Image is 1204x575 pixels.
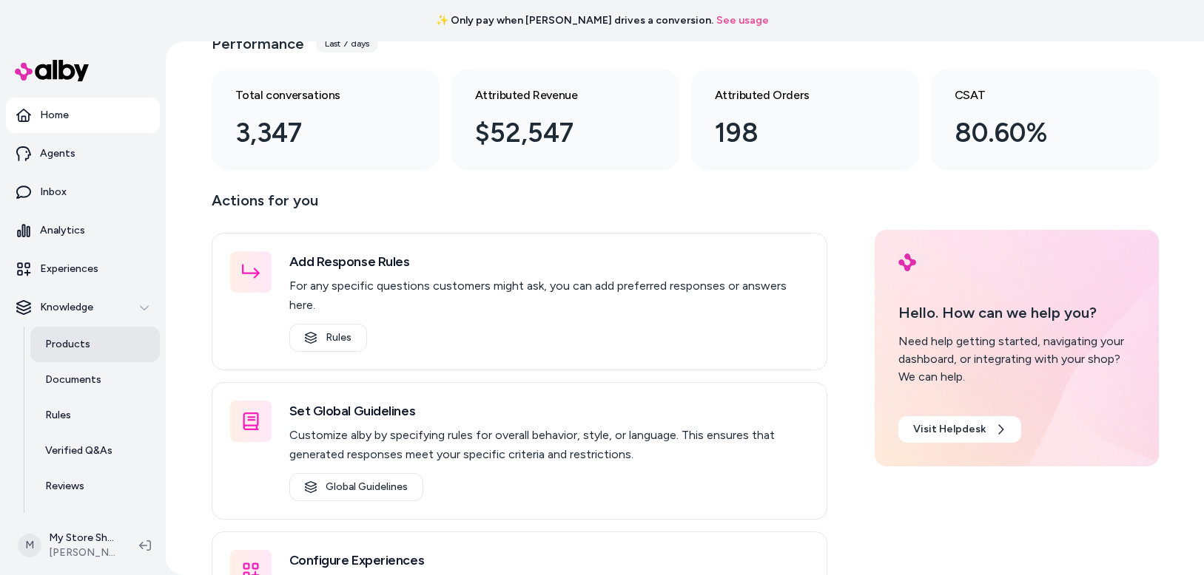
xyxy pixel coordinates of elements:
[18,534,41,557] span: M
[931,69,1159,171] a: CSAT 80.60%
[212,69,440,171] a: Total conversations 3,347
[289,550,809,571] h3: Configure Experiences
[898,333,1135,386] div: Need help getting started, navigating your dashboard, or integrating with your shop? We can help.
[9,522,127,569] button: MMy Store Shopify[PERSON_NAME] Prod
[40,223,85,238] p: Analytics
[30,433,160,469] a: Verified Q&As
[289,401,809,421] h3: Set Global Guidelines
[6,174,160,210] a: Inbox
[6,251,160,287] a: Experiences
[45,337,90,352] p: Products
[898,416,1021,443] a: Visit Helpdesk
[6,213,160,248] a: Analytics
[898,302,1135,324] p: Hello. How can we help you?
[30,362,160,398] a: Documents
[715,113,872,153] div: 198
[45,372,101,387] p: Documents
[212,188,827,224] p: Actions for you
[30,327,160,362] a: Products
[49,531,115,545] p: My Store Shopify
[955,86,1111,104] h3: CSAT
[475,86,632,104] h3: Attributed Revenue
[45,479,84,494] p: Reviews
[6,136,160,171] a: Agents
[49,545,115,560] span: [PERSON_NAME] Prod
[40,300,93,315] p: Knowledge
[30,398,160,433] a: Rules
[898,254,916,271] img: alby Logo
[40,185,67,200] p: Inbox
[475,113,632,153] div: $52,547
[212,33,304,54] h3: Performance
[451,69,679,171] a: Attributed Revenue $52,547
[40,108,69,123] p: Home
[289,324,367,352] a: Rules
[436,13,713,28] span: ✨ Only pay when [PERSON_NAME] drives a conversion.
[6,290,160,325] button: Knowledge
[289,276,809,315] p: For any specific questions customers might ask, you can add preferred responses or answers here.
[316,35,378,52] div: Last 7 days
[716,13,769,28] a: See usage
[45,408,71,423] p: Rules
[45,443,112,458] p: Verified Q&As
[235,86,392,104] h3: Total conversations
[955,113,1111,153] div: 80.60%
[15,60,89,81] img: alby Logo
[40,146,75,161] p: Agents
[289,426,809,464] p: Customize alby by specifying rules for overall behavior, style, or language. This ensures that ge...
[40,262,98,276] p: Experiences
[30,504,160,540] a: Survey Questions
[6,98,160,133] a: Home
[289,251,809,272] h3: Add Response Rules
[289,473,423,501] a: Global Guidelines
[235,113,392,153] div: 3,347
[30,469,160,504] a: Reviews
[715,86,872,104] h3: Attributed Orders
[691,69,919,171] a: Attributed Orders 198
